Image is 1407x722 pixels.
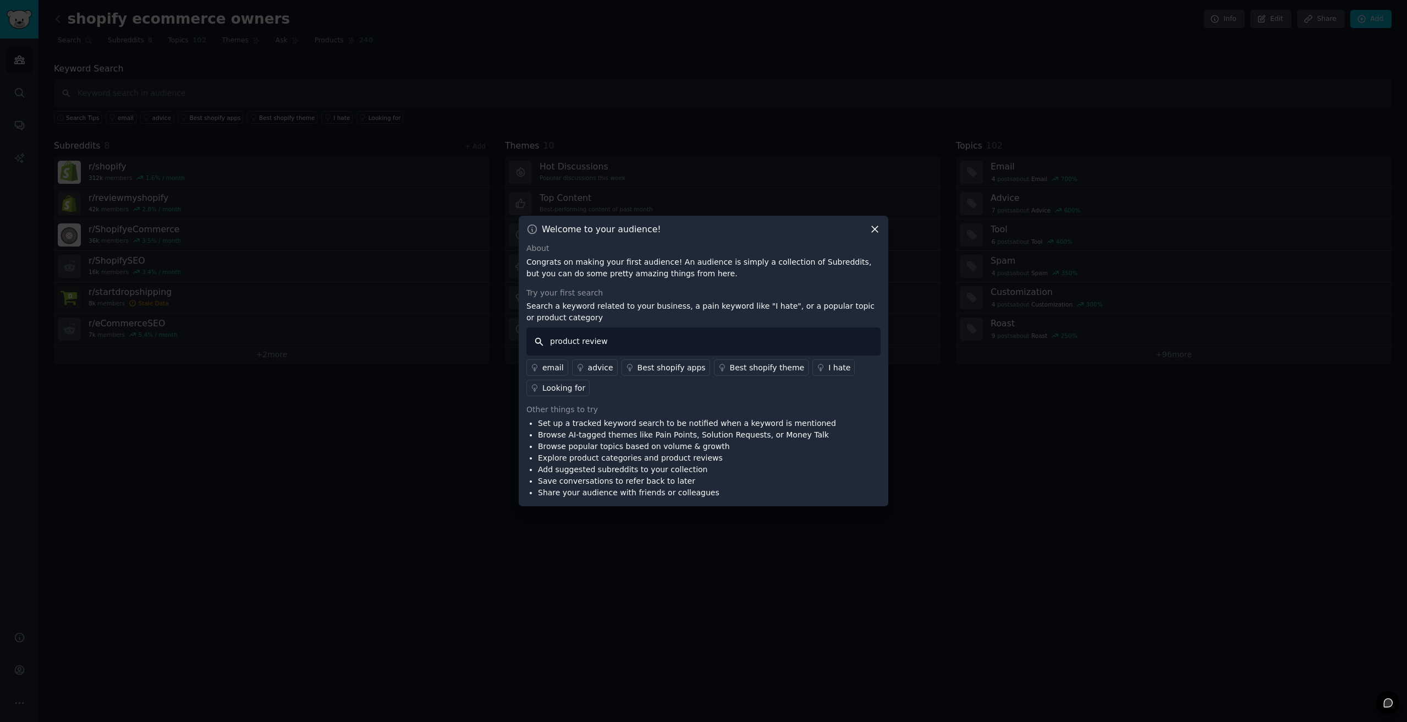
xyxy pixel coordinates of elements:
[812,359,855,376] a: I hate
[538,441,836,452] li: Browse popular topics based on volume & growth
[637,362,706,374] div: Best shopify apps
[538,464,836,475] li: Add suggested subreddits to your collection
[538,429,836,441] li: Browse AI-tagged themes like Pain Points, Solution Requests, or Money Talk
[526,327,881,355] input: Keyword search in audience
[572,359,618,376] a: advice
[526,380,590,396] a: Looking for
[538,452,836,464] li: Explore product categories and product reviews
[714,359,809,376] a: Best shopify theme
[538,418,836,429] li: Set up a tracked keyword search to be notified when a keyword is mentioned
[588,362,613,374] div: advice
[622,359,710,376] a: Best shopify apps
[526,359,568,376] a: email
[538,487,836,499] li: Share your audience with friends or colleagues
[526,287,881,299] div: Try your first search
[542,362,564,374] div: email
[526,300,881,324] p: Search a keyword related to your business, a pain keyword like "I hate", or a popular topic or pr...
[542,223,661,235] h3: Welcome to your audience!
[730,362,805,374] div: Best shopify theme
[526,243,881,254] div: About
[526,256,881,280] p: Congrats on making your first audience! An audience is simply a collection of Subreddits, but you...
[538,475,836,487] li: Save conversations to refer back to later
[828,362,850,374] div: I hate
[542,382,585,394] div: Looking for
[526,404,881,415] div: Other things to try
